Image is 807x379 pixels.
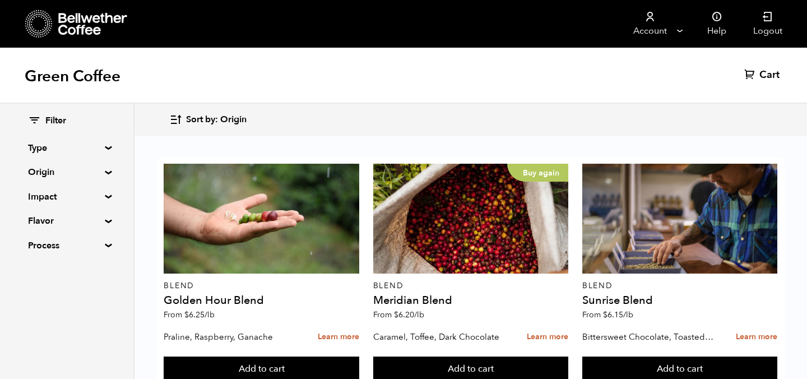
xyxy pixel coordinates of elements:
[164,329,296,345] p: Praline, Raspberry, Ganache
[373,295,568,306] h4: Meridian Blend
[25,66,120,86] h1: Green Coffee
[603,309,607,320] span: $
[373,164,568,274] a: Buy again
[186,114,247,126] span: Sort by: Origin
[582,295,777,306] h4: Sunrise Blend
[164,282,359,290] p: Blend
[582,282,777,290] p: Blend
[164,309,215,320] span: From
[318,325,359,349] a: Learn more
[759,68,780,82] span: Cart
[373,282,568,290] p: Blend
[394,309,398,320] span: $
[623,309,633,320] span: /lb
[28,165,105,179] summary: Origin
[373,309,424,320] span: From
[736,325,777,349] a: Learn more
[28,190,105,204] summary: Impact
[28,214,105,228] summary: Flavor
[205,309,215,320] span: /lb
[527,325,568,349] a: Learn more
[507,164,568,182] p: Buy again
[164,295,359,306] h4: Golden Hour Blend
[184,309,189,320] span: $
[28,239,105,252] summary: Process
[28,141,105,155] summary: Type
[373,329,506,345] p: Caramel, Toffee, Dark Chocolate
[603,309,633,320] bdi: 6.15
[744,68,782,82] a: Cart
[394,309,424,320] bdi: 6.20
[582,329,715,345] p: Bittersweet Chocolate, Toasted Marshmallow, Candied Orange, Praline
[45,115,66,127] span: Filter
[582,309,633,320] span: From
[414,309,424,320] span: /lb
[184,309,215,320] bdi: 6.25
[169,107,247,133] button: Sort by: Origin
